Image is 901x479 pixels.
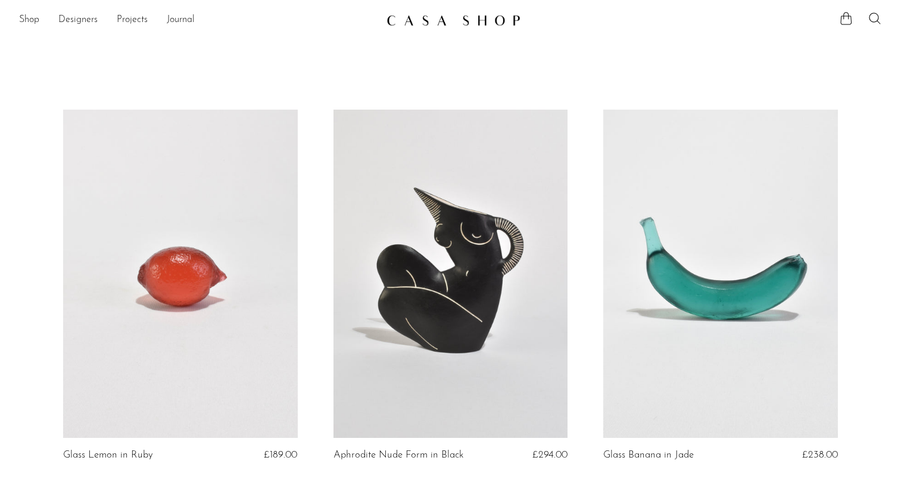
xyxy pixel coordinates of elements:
[532,450,568,460] span: £294.00
[58,13,98,28] a: Designers
[333,450,464,461] a: Aphrodite Nude Form in Black
[603,450,694,461] a: Glass Banana in Jade
[63,450,153,461] a: Glass Lemon in Ruby
[802,450,838,460] span: £238.00
[19,10,377,30] ul: NEW HEADER MENU
[19,13,39,28] a: Shop
[117,13,148,28] a: Projects
[19,10,377,30] nav: Desktop navigation
[167,13,195,28] a: Journal
[264,450,297,460] span: £189.00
